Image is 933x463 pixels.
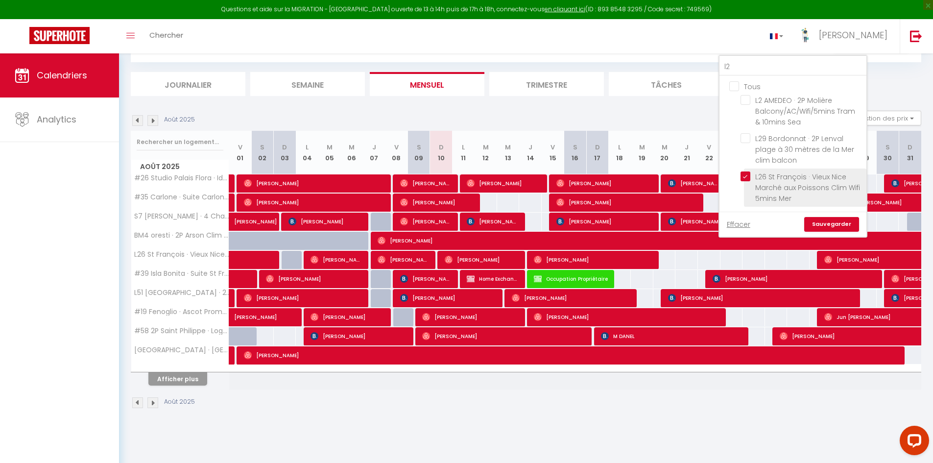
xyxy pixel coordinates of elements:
span: [PERSON_NAME] [422,327,587,345]
abbr: S [573,143,577,152]
th: 22 [698,131,720,174]
span: [PERSON_NAME] [400,193,475,212]
th: 16 [564,131,586,174]
span: [PERSON_NAME] [556,174,654,193]
th: 19 [631,131,653,174]
a: Effacer [727,219,750,230]
span: [PERSON_NAME] [556,193,699,212]
span: [PERSON_NAME] [819,29,887,41]
iframe: LiveChat chat widget [892,422,933,463]
th: 31 [899,131,921,174]
a: Sauvegarder [804,217,859,232]
button: Gestion des prix [848,111,921,125]
span: [PERSON_NAME] [668,289,856,307]
button: Afficher plus [148,372,207,386]
span: Calendriers [37,69,87,81]
th: 10 [430,131,453,174]
span: Chercher [149,30,183,40]
span: [PERSON_NAME] [400,289,498,307]
th: 12 [475,131,497,174]
a: PROPRIO [PERSON_NAME] [229,289,234,308]
a: [PERSON_NAME] [229,308,252,327]
img: logout [910,30,922,42]
span: [PERSON_NAME] [512,289,632,307]
span: [PERSON_NAME] [378,250,430,269]
abbr: D [439,143,444,152]
abbr: L [618,143,621,152]
th: 14 [519,131,542,174]
input: Rechercher un logement... [137,133,223,151]
abbr: J [372,143,376,152]
img: Super Booking [29,27,90,44]
span: [PERSON_NAME] [668,212,856,231]
th: 15 [542,131,564,174]
input: Rechercher un logement... [719,58,866,76]
span: [PERSON_NAME] [266,269,363,288]
th: 09 [407,131,430,174]
abbr: D [908,143,912,152]
abbr: J [528,143,532,152]
a: en cliquant ici [545,5,585,13]
span: [PERSON_NAME] [244,346,905,365]
span: [PERSON_NAME] [467,212,519,231]
span: [PERSON_NAME] [713,269,878,288]
li: Tâches [609,72,723,96]
span: L29 Bordonnat · 2P Lenval plage à 30 mètres de la Mer clim balcon [755,134,854,165]
li: Mensuel [370,72,484,96]
span: M DANEL [601,327,743,345]
abbr: L [462,143,465,152]
abbr: M [662,143,668,152]
span: L26 St François · Vieux Nice Marché aux Poissons Clim Wifi 5mins Mer [755,172,860,203]
span: [PERSON_NAME] [311,327,408,345]
span: #58 2P Saint Philippe · Logement Clim & Balcon 5mins marche de la Mer [133,327,231,335]
span: [PERSON_NAME] [400,174,453,193]
abbr: S [885,143,890,152]
span: [PERSON_NAME] [445,250,520,269]
div: Filtrer par hébergement [718,55,867,238]
span: [PERSON_NAME] [244,289,364,307]
span: [PERSON_NAME] [311,308,385,326]
th: 06 [340,131,363,174]
th: 03 [274,131,296,174]
span: [PERSON_NAME] [467,174,542,193]
span: [PERSON_NAME] [234,303,302,321]
th: 07 [363,131,385,174]
span: [PERSON_NAME] [534,308,721,326]
li: Trimestre [489,72,604,96]
th: 08 [385,131,408,174]
span: Analytics [37,113,76,125]
th: 20 [653,131,676,174]
span: [PERSON_NAME] [311,250,363,269]
span: L26 St François · Vieux Nice Marché aux Poissons Clim Wifi 5mins Mer [133,251,231,258]
abbr: D [282,143,287,152]
abbr: S [417,143,421,152]
span: #26 Studio Palais Flora · Ideal Prom balcon aperçu Mer clim 2mins plage [133,174,231,182]
th: 17 [586,131,609,174]
abbr: M [505,143,511,152]
span: [PERSON_NAME] [534,250,654,269]
span: [PERSON_NAME] [556,212,654,231]
abbr: M [349,143,355,152]
span: [PERSON_NAME] [400,212,453,231]
span: [PERSON_NAME] [234,207,279,226]
abbr: M [483,143,489,152]
th: 18 [609,131,631,174]
abbr: V [238,143,242,152]
span: BM4 oresti · 2P Arson Clim Wifi Baclon 5Mins marche [GEOGRAPHIC_DATA] [133,232,231,239]
abbr: V [394,143,399,152]
li: Semaine [250,72,365,96]
a: ... [PERSON_NAME] [790,19,900,53]
abbr: D [595,143,600,152]
th: 13 [497,131,520,174]
th: 04 [296,131,318,174]
th: 21 [675,131,698,174]
p: Août 2025 [164,115,195,124]
a: [PERSON_NAME] [229,213,252,231]
li: Journalier [131,72,245,96]
a: Chercher [142,19,191,53]
span: [PERSON_NAME] [288,212,363,231]
span: [PERSON_NAME] [400,269,453,288]
span: [PERSON_NAME] [244,193,386,212]
th: 11 [452,131,475,174]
